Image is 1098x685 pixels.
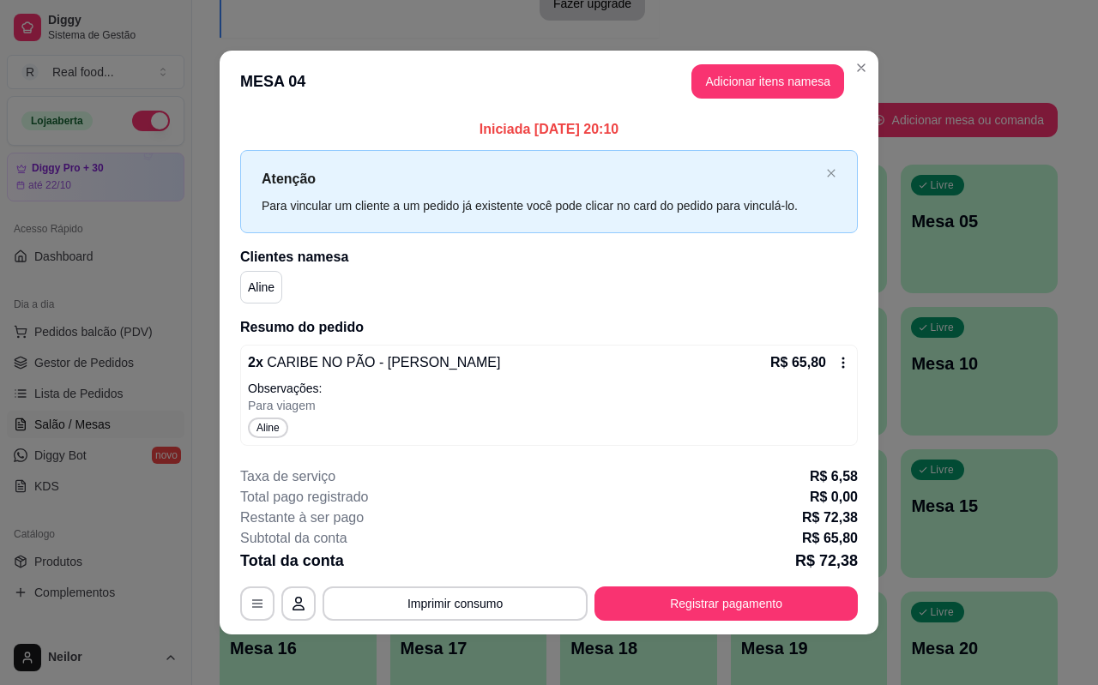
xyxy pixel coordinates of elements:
[240,528,347,549] p: Subtotal da conta
[770,352,826,373] p: R$ 65,80
[263,355,501,370] span: CARIBE NO PÃO - [PERSON_NAME]
[795,549,858,573] p: R$ 72,38
[240,487,368,508] p: Total pago registrado
[810,466,858,487] p: R$ 6,58
[323,586,588,621] button: Imprimir consumo
[240,549,344,573] p: Total da conta
[220,51,878,112] header: MESA 04
[248,397,850,414] p: Para viagem
[594,586,858,621] button: Registrar pagamento
[248,380,850,397] p: Observações:
[240,508,364,528] p: Restante à ser pago
[802,508,858,528] p: R$ 72,38
[848,54,875,81] button: Close
[691,64,844,99] button: Adicionar itens namesa
[826,168,836,178] span: close
[240,466,335,487] p: Taxa de serviço
[262,168,819,189] p: Atenção
[253,421,283,435] span: Aline
[802,528,858,549] p: R$ 65,80
[240,247,858,267] h2: Clientes na mesa
[248,352,500,373] p: 2 x
[240,119,858,140] p: Iniciada [DATE] 20:10
[826,168,836,179] button: close
[240,317,858,338] h2: Resumo do pedido
[262,196,819,215] div: Para vincular um cliente a um pedido já existente você pode clicar no card do pedido para vinculá...
[810,487,858,508] p: R$ 0,00
[248,279,274,296] p: Aline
